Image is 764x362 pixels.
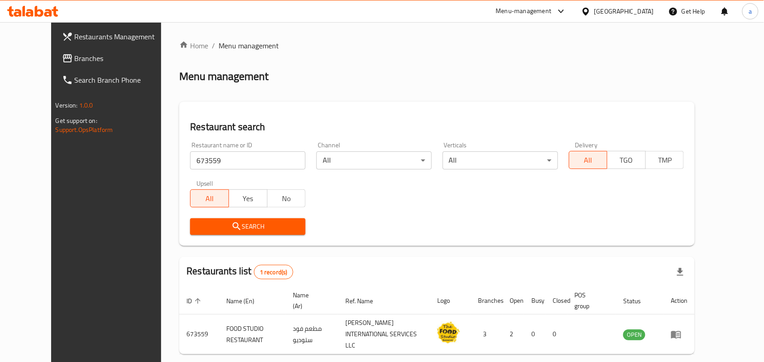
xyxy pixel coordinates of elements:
[190,120,684,134] h2: Restaurant search
[186,296,204,306] span: ID
[197,221,298,232] span: Search
[443,151,558,169] div: All
[271,192,302,205] span: No
[79,99,93,111] span: 1.0.0
[664,287,695,315] th: Action
[233,192,264,205] span: Yes
[179,40,208,51] a: Home
[212,40,215,51] li: /
[671,329,688,340] div: Menu
[229,189,267,207] button: Yes
[56,99,78,111] span: Version:
[75,75,172,85] span: Search Branch Phone
[179,315,219,354] td: 673559
[437,321,460,344] img: FOOD STUDIO RESTAURANT
[179,40,695,51] nav: breadcrumb
[623,329,645,340] span: OPEN
[649,154,681,167] span: TMP
[645,151,684,169] button: TMP
[502,315,524,354] td: 2
[55,26,179,47] a: Restaurants Management
[669,261,691,283] div: Export file
[316,151,432,169] div: All
[575,142,598,148] label: Delivery
[623,329,645,340] div: OPEN
[254,268,293,277] span: 1 record(s)
[430,287,471,315] th: Logo
[623,296,653,306] span: Status
[186,264,293,279] h2: Restaurants list
[345,296,385,306] span: Ref. Name
[194,192,225,205] span: All
[546,287,568,315] th: Closed
[190,189,229,207] button: All
[286,315,338,354] td: مطعم فود ستوديو
[524,315,546,354] td: 0
[575,290,605,311] span: POS group
[293,290,327,311] span: Name (Ar)
[219,40,279,51] span: Menu management
[56,124,113,136] a: Support.OpsPlatform
[226,296,266,306] span: Name (En)
[338,315,430,354] td: [PERSON_NAME] INTERNATIONAL SERVICES LLC
[179,69,268,84] h2: Menu management
[219,315,286,354] td: FOOD STUDIO RESTAURANT
[607,151,646,169] button: TGO
[573,154,604,167] span: All
[179,287,695,354] table: enhanced table
[502,287,524,315] th: Open
[196,180,213,187] label: Upsell
[546,315,568,354] td: 0
[496,6,552,17] div: Menu-management
[55,69,179,91] a: Search Branch Phone
[56,115,97,127] span: Get support on:
[471,287,502,315] th: Branches
[267,189,306,207] button: No
[190,218,306,235] button: Search
[75,31,172,42] span: Restaurants Management
[749,6,752,16] span: a
[190,151,306,169] input: Search for restaurant name or ID..
[594,6,654,16] div: [GEOGRAPHIC_DATA]
[75,53,172,64] span: Branches
[254,265,293,279] div: Total records count
[55,47,179,69] a: Branches
[611,154,642,167] span: TGO
[569,151,608,169] button: All
[524,287,546,315] th: Busy
[471,315,502,354] td: 3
